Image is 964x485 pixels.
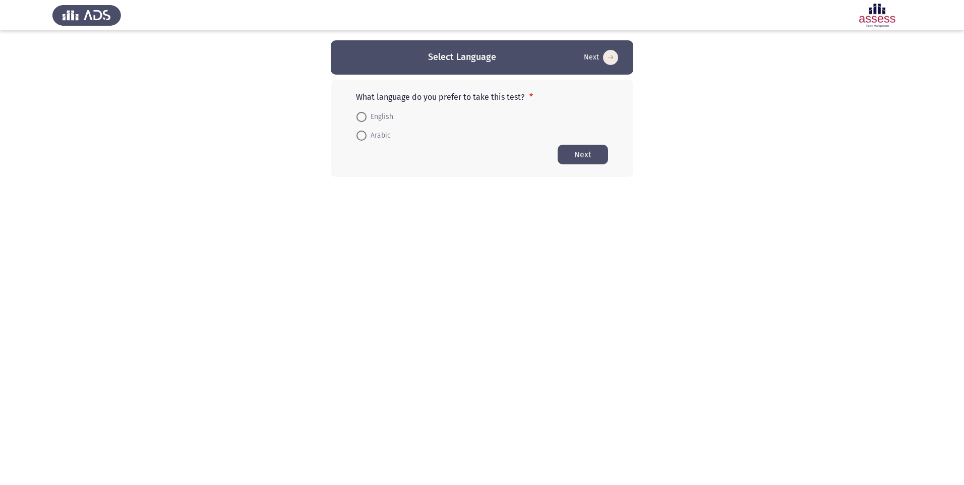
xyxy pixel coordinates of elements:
[581,49,621,66] button: Start assessment
[558,145,608,164] button: Start assessment
[52,1,121,29] img: Assess Talent Management logo
[843,1,912,29] img: Assessment logo of Focus 4 Module Assessment (IB- A/EN/AR)
[356,92,608,102] p: What language do you prefer to take this test?
[367,111,393,123] span: English
[367,130,391,142] span: Arabic
[428,51,496,64] h3: Select Language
